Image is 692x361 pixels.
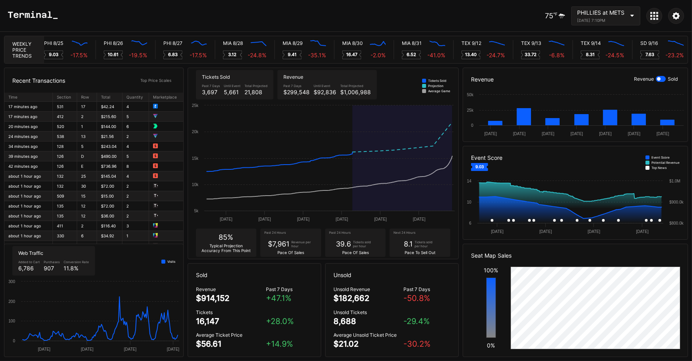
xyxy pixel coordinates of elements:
td: 4 [122,171,149,181]
td: $490.00 [97,151,122,161]
div: Revenue [196,286,266,292]
text: [DATE] [413,217,425,221]
td: $215.60 [97,112,122,122]
td: 126 [52,151,77,161]
img: 66534caa8425c4114717.png [153,223,158,228]
div: 34 minutes ago [8,144,48,149]
text: 10.61 [108,52,118,57]
td: 4 [122,102,149,112]
text: 0 [471,123,473,128]
div: -17.5 % [70,52,87,58]
div: 75 [545,12,557,20]
div: -50.8 % [403,293,450,303]
div: about 1 hour ago [8,223,48,228]
td: 1 [77,122,97,132]
div: -24.5 % [605,52,624,58]
div: Purchases [44,260,60,264]
div: about 1 hour ago [8,194,48,198]
div: 39 minutes ago [8,154,48,159]
div: Conversion Rate [64,260,89,264]
td: 128 [52,142,77,151]
text: 50k [467,93,474,97]
div: Sold [188,264,321,286]
div: Unsold [326,264,458,286]
div: Total Projected [244,84,267,88]
td: 6 [77,231,97,241]
div: Unsold Tickets [333,309,404,315]
text: [DATE] [636,229,649,234]
td: 4 [122,142,149,151]
text: 6 [469,221,471,225]
img: 7c694e75740273bc7910.png [153,124,158,128]
text: 200 [8,299,15,304]
th: Marketplace [149,93,183,102]
th: Time [4,93,52,102]
text: [DATE] [81,347,94,351]
text: 13.40 [465,52,477,57]
div: TEX 9/13 [521,40,541,46]
img: 8bdfe9f8b5d43a0de7cb.png [153,153,158,158]
div: Revenue [634,76,654,82]
div: Potential Revenue [651,161,680,165]
text: 25k [467,108,474,113]
div: Top Price Scales [136,76,175,85]
div: $299,548 [283,89,310,95]
div: Revenue per hour [292,240,314,248]
td: 330 [52,231,77,241]
div: -23.2 % [665,52,684,58]
text: [DATE] [513,132,526,136]
text: $800.0k [669,221,684,225]
img: 11375d9cff1df7562b3f.png [153,243,158,248]
div: Past 24 Hours [264,231,286,236]
text: [DATE] [220,217,233,221]
img: 11375d9cff1df7562b3f.png [153,203,158,208]
td: 132 [52,181,77,191]
td: 411 [52,221,77,231]
img: 8bdfe9f8b5d43a0de7cb.png [153,173,158,178]
div: 42 minutes ago [8,164,48,169]
div: Projection [428,84,444,88]
div: 5,661 [224,89,240,95]
td: $15.00 [97,191,122,201]
div: SD 9/16 [640,40,658,46]
div: MIA 8/30 [342,40,363,46]
div: Past 7 Days [283,84,310,88]
td: 2 [122,191,149,201]
div: Pace To Sell Out [405,250,436,255]
div: -35.1 % [308,52,326,58]
div: Tickets Sold [428,79,446,83]
div: Weekly Price Trends [4,36,44,63]
td: D [77,151,97,161]
div: -30.2 % [403,339,450,349]
img: 45974bcc7eb787447536.png [153,104,158,109]
div: 907 [44,265,60,272]
div: $914,152 [196,293,229,303]
div: 16,147 [196,316,219,326]
div: Until Event [224,84,240,88]
td: $116.40 [97,221,122,231]
td: $72.00 [97,201,122,211]
text: [DATE] [335,217,348,221]
text: [DATE] [599,132,612,136]
div: 20 minutes ago [8,124,48,129]
th: Quantity [122,93,149,102]
td: 8 [122,161,149,171]
div: -24.7 % [487,52,505,58]
td: 25 [77,171,97,181]
div: TEX 9/12 [461,40,481,46]
td: E [77,161,97,171]
div: -2.0 % [370,52,386,58]
td: 13 [77,132,97,142]
text: [DATE] [485,132,497,136]
div: + 14.9 % [266,339,313,349]
text: 15k [192,156,198,161]
text: 25k [192,103,198,108]
div: + 28.0 % [266,316,313,326]
th: Total [97,93,122,102]
div: Tickets [196,309,266,315]
div: Tickets Sold [202,74,267,80]
div: 17 minutes ago [8,114,48,119]
div: Web Traffic [18,250,89,256]
div: 24 minutes ago [8,134,48,139]
div: Past 7 Days [403,286,450,292]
